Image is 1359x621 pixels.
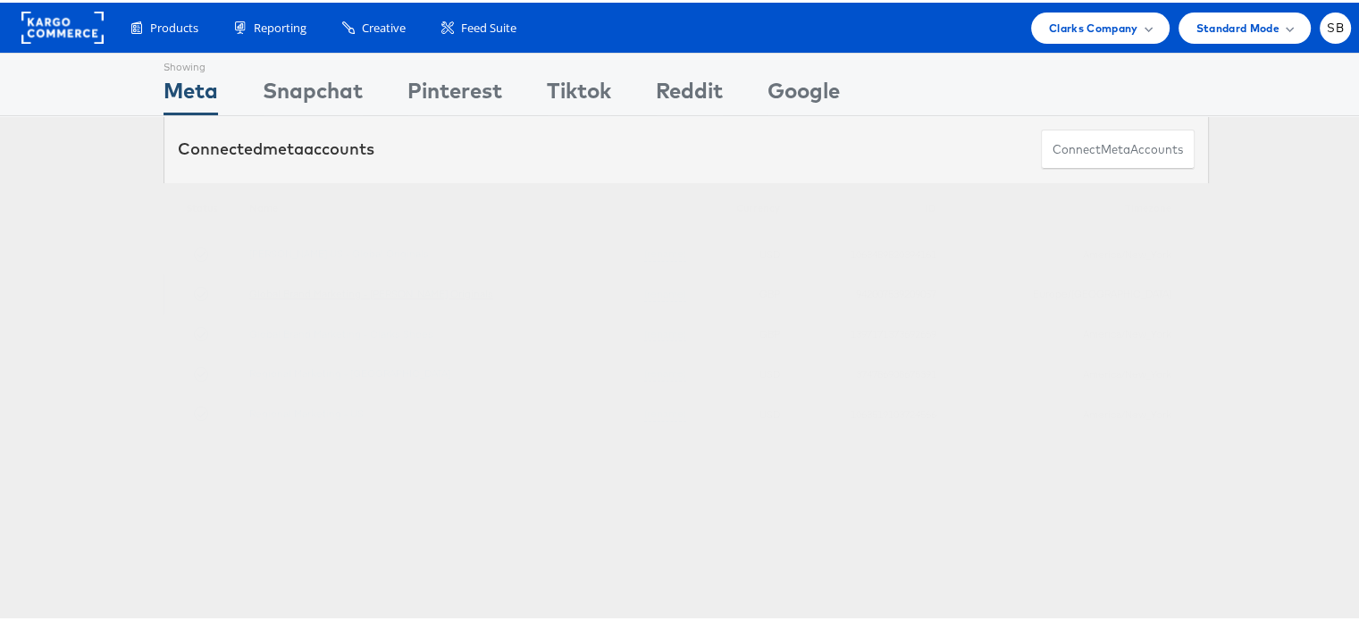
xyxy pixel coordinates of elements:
[695,351,789,391] td: USD
[945,351,1180,391] td: America/New_York
[249,284,493,298] a: Global Brand Marketing - [PERSON_NAME] Originals
[362,17,406,34] span: Creative
[695,391,789,432] td: USD
[1049,16,1138,35] span: Clarks Company
[945,312,1180,352] td: America/New_York
[1327,20,1344,31] span: SB
[789,272,945,312] td: 942007539209057
[249,324,433,338] a: Global Brand Marketing - Clarks Shoes
[249,404,364,417] a: Regional Marketing - US
[644,284,686,299] a: (rename)
[178,135,374,158] div: Connected accounts
[164,180,240,231] th: Status
[150,17,198,34] span: Products
[695,231,789,272] td: USD
[945,272,1180,312] td: Europe/[GEOGRAPHIC_DATA]
[945,391,1180,432] td: America/New_York
[254,17,306,34] span: Reporting
[656,72,723,113] div: Reddit
[1196,16,1279,35] span: Standard Mode
[644,404,686,419] a: (rename)
[644,324,686,340] a: (rename)
[695,272,789,312] td: GBP
[240,180,696,231] th: Name
[461,17,516,34] span: Feed Suite
[695,180,789,231] th: Currency
[789,231,945,272] td: 1063489820394161
[249,244,429,257] a: [PERSON_NAME] US - Global Originals
[249,364,450,377] a: Regional Marketing - [GEOGRAPHIC_DATA]
[547,72,611,113] div: Tiktok
[695,312,789,352] td: GBP
[1041,127,1195,167] button: ConnectmetaAccounts
[164,51,218,72] div: Showing
[789,312,945,352] td: 1397171373692669
[263,72,363,113] div: Snapchat
[164,72,218,113] div: Meta
[768,72,840,113] div: Google
[789,351,945,391] td: 374786908675391
[945,180,1180,231] th: Timezone
[644,244,686,259] a: (rename)
[644,364,686,379] a: (rename)
[945,231,1180,272] td: America/New_York
[407,72,502,113] div: Pinterest
[789,180,945,231] th: ID
[263,136,304,156] span: meta
[789,391,945,432] td: 1063519103724566
[1101,138,1130,155] span: meta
